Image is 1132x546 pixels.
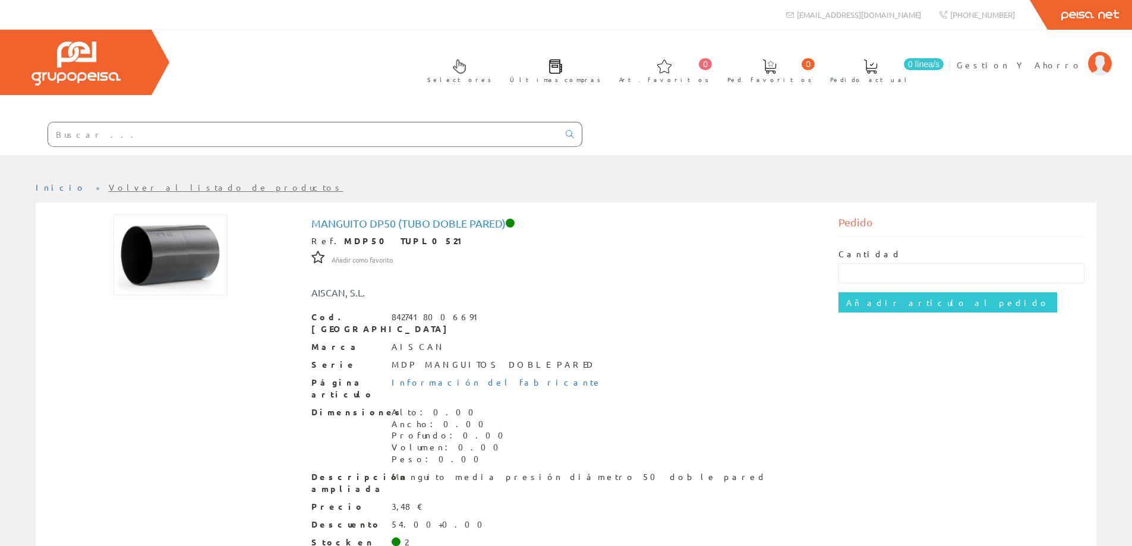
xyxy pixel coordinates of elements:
[699,58,712,70] span: 0
[392,359,595,371] div: MDP MANGUITOS DOBLE PARED
[392,453,510,465] div: Peso: 0.00
[415,49,497,90] a: Selectores
[31,42,121,86] img: Grupo Peisa
[311,235,821,247] div: Ref.
[510,74,601,86] span: Últimas compras
[311,501,383,513] span: Precio
[344,235,468,246] strong: MDP50 TUPL0521
[904,58,944,70] span: 0 línea/s
[392,406,510,418] div: Alto: 0.00
[498,49,607,90] a: Últimas compras
[392,441,510,453] div: Volumen: 0.00
[727,74,812,86] span: Ped. favoritos
[957,49,1112,61] a: Gestion Y Ahorro
[48,122,559,146] input: Buscar ...
[427,74,491,86] span: Selectores
[311,359,383,371] span: Serie
[311,377,383,400] span: Página artículo
[109,182,343,192] a: Volver al listado de productos
[392,341,445,353] div: AISCAN
[332,255,393,265] span: Añadir como favorito
[311,341,383,353] span: Marca
[36,182,86,192] a: Inicio
[957,59,1082,71] span: Gestion Y Ahorro
[332,254,393,264] a: Añadir como favorito
[392,418,510,430] div: Ancho: 0.00
[311,471,383,495] span: Descripción ampliada
[392,377,602,387] a: Información del fabricante
[113,214,228,295] img: Foto artículo Manguito Dp50 (tubo Doble Pared) (192x136.28571428571)
[802,58,815,70] span: 0
[838,292,1057,313] input: Añadir artículo al pedido
[392,519,490,531] div: 54.00+0.00
[838,214,1084,236] div: Pedido
[311,311,383,335] span: Cod. [GEOGRAPHIC_DATA]
[797,10,921,20] span: [EMAIL_ADDRESS][DOMAIN_NAME]
[838,248,901,260] label: Cantidad
[311,406,383,418] span: Dimensiones
[950,10,1015,20] span: [PHONE_NUMBER]
[392,311,483,323] div: 8427418006691
[392,501,423,513] div: 3,48 €
[392,430,510,441] div: Profundo: 0.00
[619,74,709,86] span: Art. favoritos
[302,286,610,299] div: AISCAN, S.L.
[311,217,821,229] h1: Manguito Dp50 (tubo Doble Pared)
[392,471,767,483] div: Manguito media presión diámetro 50 doble pared
[311,519,383,531] span: Descuento
[830,74,911,86] span: Pedido actual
